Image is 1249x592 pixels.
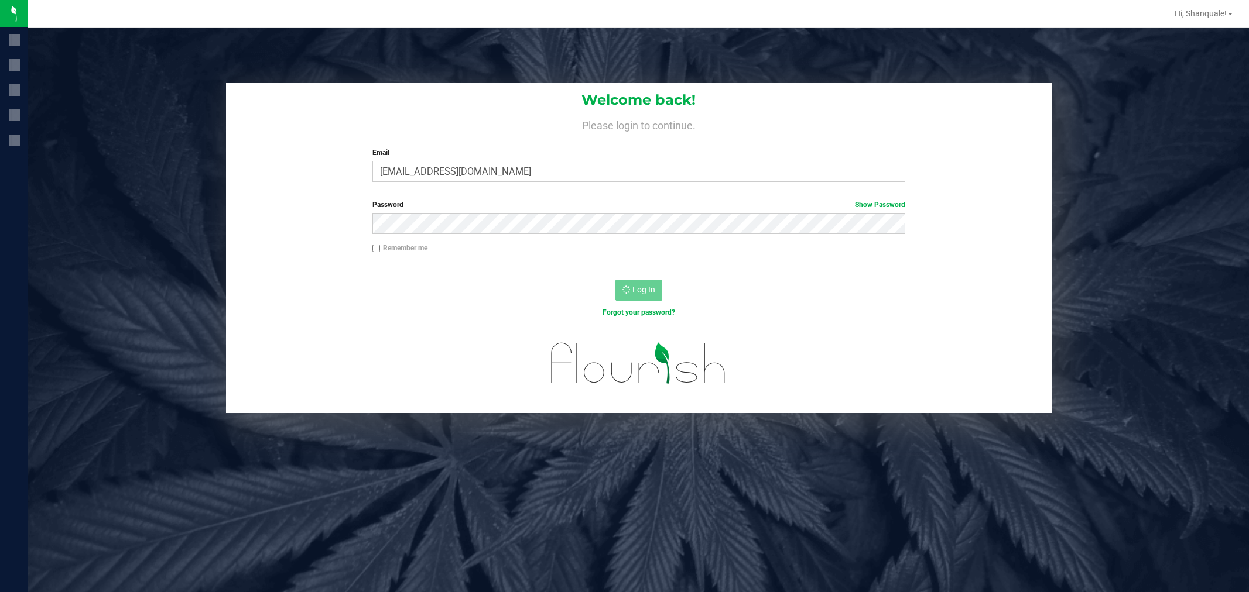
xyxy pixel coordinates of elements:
span: Log In [632,285,655,294]
h1: Welcome back! [226,92,1052,108]
span: Password [372,201,403,209]
button: Log In [615,280,662,301]
a: Show Password [855,201,905,209]
span: Hi, Shanquale! [1175,9,1227,18]
img: flourish_logo.svg [535,330,742,396]
input: Remember me [372,245,381,253]
h4: Please login to continue. [226,117,1052,131]
a: Forgot your password? [603,308,675,316]
label: Email [372,147,905,158]
label: Remember me [372,243,427,253]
